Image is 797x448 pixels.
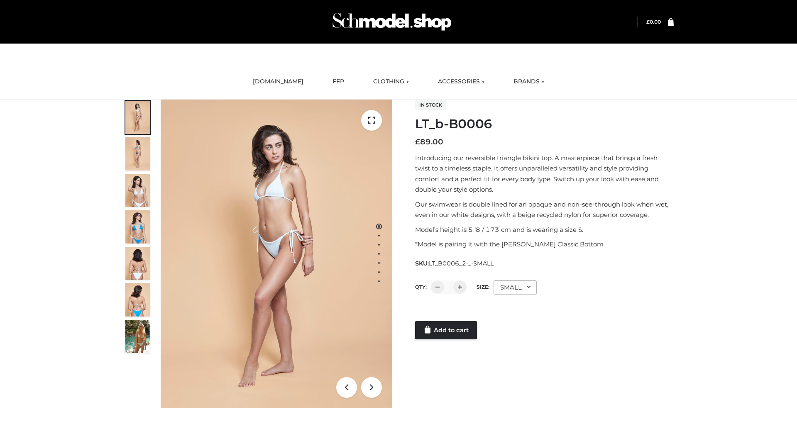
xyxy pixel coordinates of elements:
[415,284,427,290] label: QTY:
[415,239,674,250] p: *Model is pairing it with the [PERSON_NAME] Classic Bottom
[415,137,420,146] span: £
[330,5,454,38] img: Schmodel Admin 964
[415,100,446,110] span: In stock
[415,258,494,268] span: SKU:
[125,174,150,207] img: ArielClassicBikiniTop_CloudNine_AzureSky_OW114ECO_3-scaled.jpg
[432,73,491,91] a: ACCESSORIES
[415,224,674,235] p: Model’s height is 5 ‘8 / 173 cm and is wearing a size S.
[125,320,150,353] img: Arieltop_CloudNine_AzureSky2.jpg
[125,210,150,243] img: ArielClassicBikiniTop_CloudNine_AzureSky_OW114ECO_4-scaled.jpg
[646,19,661,25] bdi: 0.00
[477,284,489,290] label: Size:
[415,137,443,146] bdi: 89.00
[125,101,150,134] img: ArielClassicBikiniTop_CloudNine_AzureSky_OW114ECO_1-scaled.jpg
[646,19,661,25] a: £0.00
[125,283,150,317] img: ArielClassicBikiniTop_CloudNine_AzureSky_OW114ECO_8-scaled.jpg
[415,153,674,195] p: Introducing our reversible triangle bikini top. A masterpiece that brings a fresh twist to a time...
[415,321,477,339] a: Add to cart
[507,73,550,91] a: BRANDS
[125,137,150,170] img: ArielClassicBikiniTop_CloudNine_AzureSky_OW114ECO_2-scaled.jpg
[415,199,674,220] p: Our swimwear is double lined for an opaque and non-see-through look when wet, even in our white d...
[415,117,674,131] h1: LT_b-B0006
[161,100,392,408] img: ArielClassicBikiniTop_CloudNine_AzureSky_OW114ECO_1
[367,73,415,91] a: CLOTHING
[247,73,310,91] a: [DOMAIN_NAME]
[326,73,350,91] a: FFP
[646,19,650,25] span: £
[494,280,537,295] div: SMALL
[429,260,494,267] span: LT_B0006_2-_-SMALL
[125,247,150,280] img: ArielClassicBikiniTop_CloudNine_AzureSky_OW114ECO_7-scaled.jpg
